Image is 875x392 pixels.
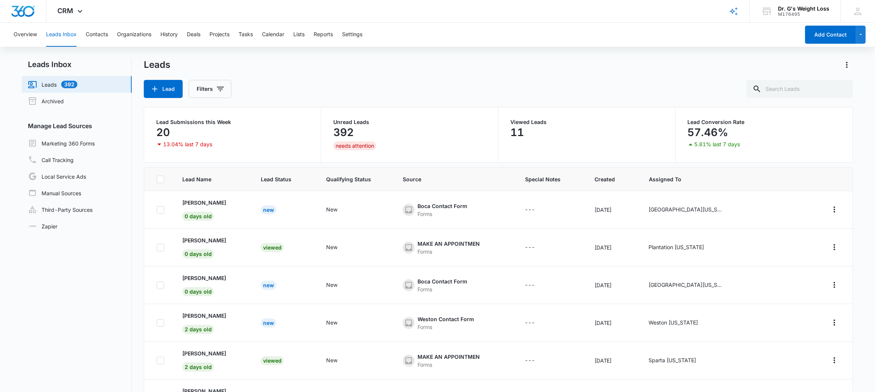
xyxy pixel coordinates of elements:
a: Viewed [261,357,284,364]
a: [PERSON_NAME]0 days old [182,274,243,295]
a: Leads392 [28,80,77,89]
div: - - Select to Edit Field [403,240,494,256]
p: Viewed Leads [511,119,663,125]
span: Assigned To [649,175,738,183]
div: Sparta [US_STATE] [649,356,696,364]
div: Boca Contact Form [418,202,468,210]
button: Deals [187,23,200,47]
span: 0 days old [182,250,214,259]
div: - - Select to Edit Field [525,318,549,328]
div: MAKE AN APPOINTMEN [418,240,480,248]
div: New [326,356,337,364]
span: 0 days old [182,287,214,296]
div: - - Select to Edit Field [403,315,488,331]
button: Settings [342,23,362,47]
div: Weston [US_STATE] [649,318,698,326]
div: - - Select to Edit Field [525,356,549,365]
a: Local Service Ads [28,172,86,181]
button: Overview [14,23,37,47]
span: 2 days old [182,363,214,372]
p: 20 [156,126,170,138]
button: History [160,23,178,47]
button: Leads Inbox [46,23,77,47]
a: Archived [28,96,64,106]
h3: Manage Lead Sources [22,121,132,130]
p: Lead Submissions this Week [156,119,309,125]
h1: Leads [144,59,170,70]
span: 0 days old [182,212,214,221]
div: Forms [418,248,480,256]
a: Third-Party Sources [28,205,92,214]
div: - - Select to Edit Field [649,243,718,252]
div: - - Select to Edit Field [525,205,549,214]
button: Calendar [262,23,284,47]
button: Contacts [86,23,108,47]
div: Plantation [US_STATE] [649,243,704,251]
div: New [326,318,337,326]
button: Tasks [239,23,253,47]
a: New [261,320,276,326]
div: New [261,318,276,328]
p: [PERSON_NAME] [182,199,226,207]
div: - - Select to Edit Field [649,205,738,214]
span: Lead Status [261,175,308,183]
button: Organizations [117,23,151,47]
div: account id [778,12,830,17]
div: - - Select to Edit Field [525,281,549,290]
div: - - Select to Edit Field [649,356,710,365]
div: - - Select to Edit Field [326,318,351,328]
a: [PERSON_NAME]0 days old [182,236,243,257]
div: Viewed [261,356,284,365]
a: Viewed [261,244,284,251]
span: 2 days old [182,325,214,334]
button: Actions [829,204,841,216]
div: - - Select to Edit Field [326,281,351,290]
p: [PERSON_NAME] [182,236,226,244]
div: - - Select to Edit Field [649,281,738,290]
div: Forms [418,210,468,218]
a: [PERSON_NAME]2 days old [182,312,243,332]
span: Created [595,175,631,183]
a: Zapier [28,222,57,230]
div: - - Select to Edit Field [525,243,549,252]
a: Manual Sources [28,188,81,198]
input: Search Leads [747,80,853,98]
p: 13.04% last 7 days [163,142,212,147]
button: Reports [314,23,333,47]
div: - - Select to Edit Field [649,318,712,328]
button: Projects [210,23,230,47]
button: Actions [829,354,841,366]
button: Actions [829,279,841,291]
div: Forms [418,285,468,293]
p: 392 [333,126,354,138]
p: Lead Conversion Rate [688,119,841,125]
button: Add Contact [805,26,856,44]
div: [DATE] [595,243,631,251]
div: - - Select to Edit Field [326,205,351,214]
div: needs attention [333,141,376,150]
div: MAKE AN APPOINTMEN [418,353,480,361]
a: Marketing 360 Forms [28,139,95,148]
span: Source [403,175,507,183]
div: --- [525,281,535,290]
div: - - Select to Edit Field [403,353,494,369]
button: Actions [841,59,853,71]
div: --- [525,318,535,328]
div: [GEOGRAPHIC_DATA][US_STATE] [649,281,724,289]
button: Filters [189,80,231,98]
span: Qualifying Status [326,175,385,183]
h2: Leads Inbox [22,59,132,70]
button: Lead [144,80,183,98]
div: - - Select to Edit Field [403,202,481,218]
div: Viewed [261,243,284,252]
div: --- [525,205,535,214]
div: - - Select to Edit Field [403,277,481,293]
div: Weston Contact Form [418,315,474,323]
div: --- [525,243,535,252]
div: New [261,205,276,214]
a: [PERSON_NAME]2 days old [182,349,243,370]
div: [DATE] [595,206,631,214]
div: New [326,205,337,213]
a: Call Tracking [28,155,74,164]
div: [DATE] [595,281,631,289]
